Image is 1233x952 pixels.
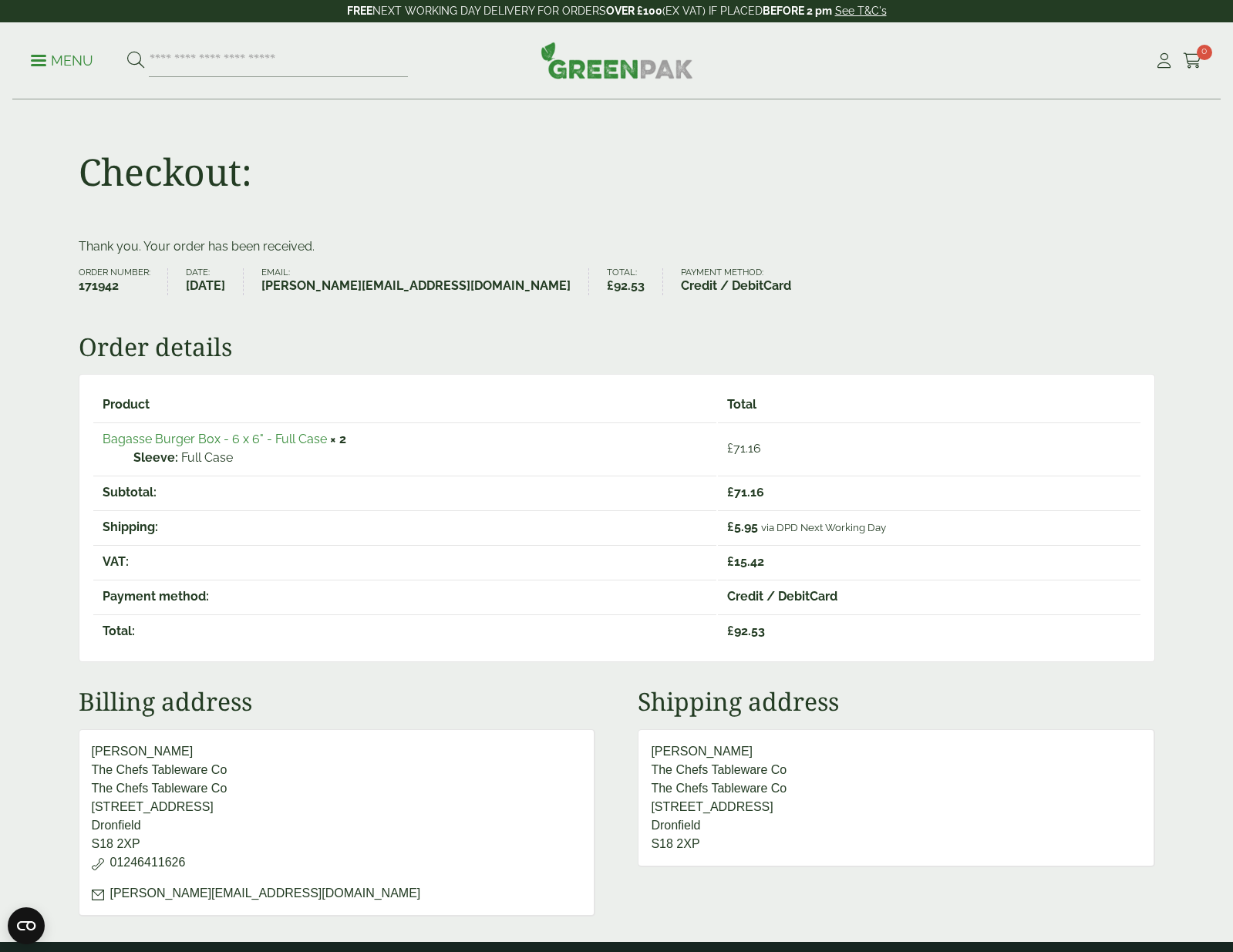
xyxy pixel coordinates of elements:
p: [PERSON_NAME][EMAIL_ADDRESS][DOMAIN_NAME] [92,884,581,903]
h1: Checkout: [79,150,252,194]
span: 5.95 [727,520,758,534]
th: Product [93,389,717,421]
button: Open CMP widget [8,907,45,944]
th: Total: [93,614,717,648]
span: £ [607,278,614,293]
strong: Sleeve: [133,449,178,467]
span: £ [727,520,734,534]
li: Email: [261,268,589,295]
strong: BEFORE 2 pm [763,5,832,17]
a: See T&C's [835,5,887,17]
strong: FREE [347,5,372,17]
img: GreenPak Supplies [541,42,693,79]
th: Shipping: [93,510,717,543]
p: 01246411626 [92,853,581,872]
strong: × 2 [330,432,346,446]
strong: [PERSON_NAME][EMAIL_ADDRESS][DOMAIN_NAME] [261,277,571,295]
h2: Billing address [79,687,595,716]
li: Total: [607,268,663,295]
i: My Account [1154,53,1174,69]
address: [PERSON_NAME] The Chefs Tableware Co The Chefs Tableware Co [STREET_ADDRESS] Dronfield S18 2XP [638,729,1154,867]
th: Payment method: [93,580,717,613]
strong: 171942 [79,277,150,295]
bdi: 71.16 [727,441,761,456]
li: Date: [186,268,244,295]
span: £ [727,624,734,638]
strong: [DATE] [186,277,225,295]
li: Payment method: [681,268,809,295]
th: Total [718,389,1140,421]
span: 92.53 [727,624,765,638]
span: £ [727,485,734,500]
h2: Shipping address [638,687,1154,716]
a: Bagasse Burger Box - 6 x 6" - Full Case [103,432,327,446]
th: Subtotal: [93,476,717,509]
i: Cart [1183,53,1202,69]
span: £ [727,554,734,569]
th: VAT: [93,545,717,578]
span: 71.16 [727,485,764,500]
li: Order number: [79,268,169,295]
address: [PERSON_NAME] The Chefs Tableware Co The Chefs Tableware Co [STREET_ADDRESS] Dronfield S18 2XP [79,729,595,917]
strong: OVER £100 [606,5,662,17]
span: £ [727,441,733,456]
p: Menu [31,52,93,70]
a: Menu [31,52,93,67]
span: 0 [1197,45,1212,60]
p: Full Case [133,449,708,467]
p: Thank you. Your order has been received. [79,237,1155,256]
h2: Order details [79,332,1155,362]
strong: Credit / DebitCard [681,277,791,295]
bdi: 92.53 [607,278,645,293]
a: 0 [1183,49,1202,72]
td: Credit / DebitCard [718,580,1140,613]
small: via DPD Next Working Day [761,521,886,533]
span: 15.42 [727,554,764,569]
